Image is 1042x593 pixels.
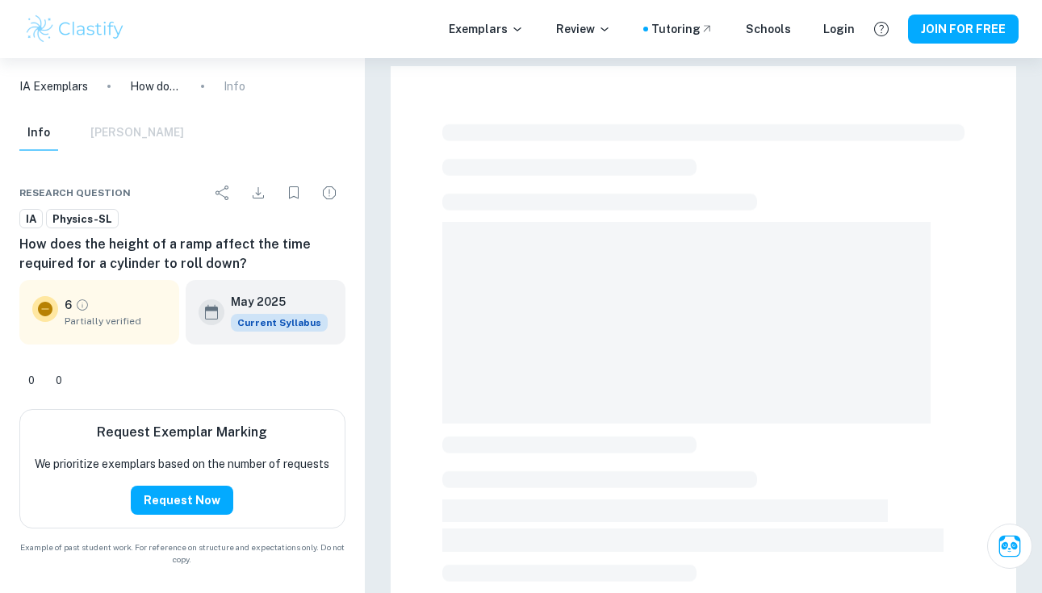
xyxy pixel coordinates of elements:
[47,373,71,389] span: 0
[19,235,345,274] h6: How does the height of a ramp affect the time required for a cylinder to roll down?
[224,77,245,95] p: Info
[868,15,895,43] button: Help and Feedback
[19,115,58,151] button: Info
[97,423,267,442] h6: Request Exemplar Marking
[19,209,43,229] a: IA
[556,20,611,38] p: Review
[19,186,131,200] span: Research question
[24,13,127,45] img: Clastify logo
[207,177,239,209] div: Share
[19,541,345,566] span: Example of past student work. For reference on structure and expectations only. Do not copy.
[19,77,88,95] a: IA Exemplars
[65,296,72,314] p: 6
[131,486,233,515] button: Request Now
[908,15,1019,44] button: JOIN FOR FREE
[987,524,1032,569] button: Ask Clai
[242,177,274,209] div: Download
[35,455,329,473] p: We prioritize exemplars based on the number of requests
[65,314,166,328] span: Partially verified
[278,177,310,209] div: Bookmark
[651,20,713,38] a: Tutoring
[231,314,328,332] div: This exemplar is based on the current syllabus. Feel free to refer to it for inspiration/ideas wh...
[19,367,44,393] div: Like
[449,20,524,38] p: Exemplars
[823,20,855,38] a: Login
[231,314,328,332] span: Current Syllabus
[46,209,119,229] a: Physics-SL
[75,298,90,312] a: Grade partially verified
[746,20,791,38] a: Schools
[47,211,118,228] span: Physics-SL
[231,293,315,311] h6: May 2025
[313,177,345,209] div: Report issue
[130,77,182,95] p: How does the height of a ramp affect the time required for a cylinder to roll down?
[47,367,71,393] div: Dislike
[20,211,42,228] span: IA
[19,373,44,389] span: 0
